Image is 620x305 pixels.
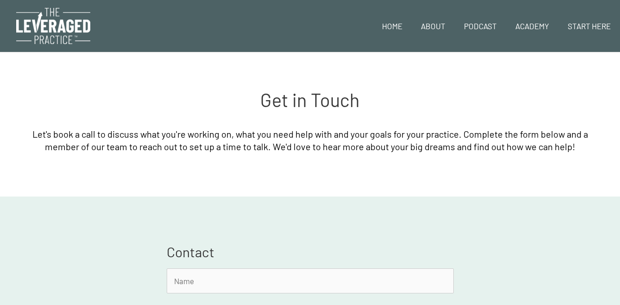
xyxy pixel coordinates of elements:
nav: Site Navigation [366,10,620,42]
a: Podcast [455,10,506,42]
a: Home [373,10,412,42]
span: Get in Touch [260,89,360,111]
a: Academy [506,10,558,42]
a: Start Here [558,10,620,42]
span: Let's book a call to discuss what you're working on, what you need help with and your goals for y... [32,128,588,152]
img: The Leveraged Practice [16,8,90,44]
input: Name [167,268,454,293]
h3: Contact [167,243,454,261]
a: About [412,10,455,42]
